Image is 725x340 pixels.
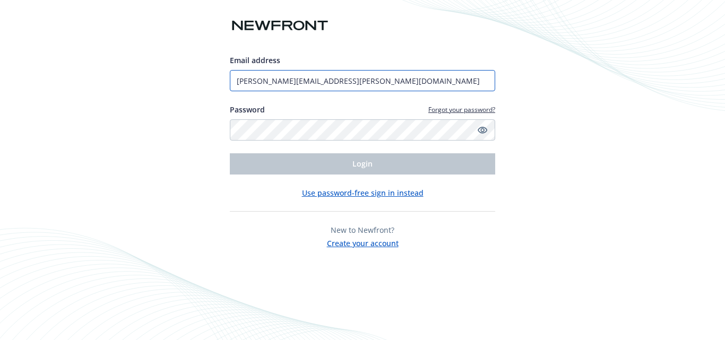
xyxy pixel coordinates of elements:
[428,105,495,114] a: Forgot your password?
[302,187,424,198] button: Use password-free sign in instead
[230,16,330,35] img: Newfront logo
[352,159,373,169] span: Login
[476,124,489,136] a: Show password
[230,55,280,65] span: Email address
[230,70,495,91] input: Enter your email
[331,225,394,235] span: New to Newfront?
[230,153,495,175] button: Login
[230,104,265,115] label: Password
[327,236,399,249] button: Create your account
[230,119,495,141] input: Enter your password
